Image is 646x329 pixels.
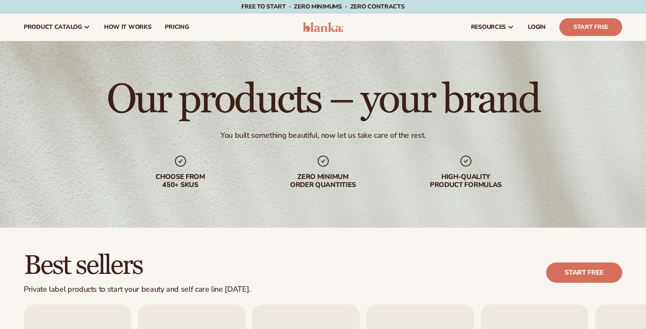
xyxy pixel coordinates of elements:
[17,14,97,41] a: product catalog
[303,22,343,32] img: logo
[269,173,378,189] div: Zero minimum order quantities
[241,3,404,11] span: Free to start · ZERO minimums · ZERO contracts
[471,24,506,31] span: resources
[104,24,152,31] span: How It Works
[24,285,251,294] div: Private label products to start your beauty and self care line [DATE].
[521,14,553,41] a: LOGIN
[24,251,251,280] h2: Best sellers
[97,14,158,41] a: How It Works
[165,24,189,31] span: pricing
[158,14,195,41] a: pricing
[559,18,622,36] a: Start Free
[528,24,546,31] span: LOGIN
[412,173,520,189] div: High-quality product formulas
[107,80,539,120] h1: Our products – your brand
[546,262,622,283] a: Start free
[220,131,426,140] div: You built something beautiful, now let us take care of the rest.
[126,173,235,189] div: Choose from 450+ Skus
[24,24,82,31] span: product catalog
[464,14,521,41] a: resources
